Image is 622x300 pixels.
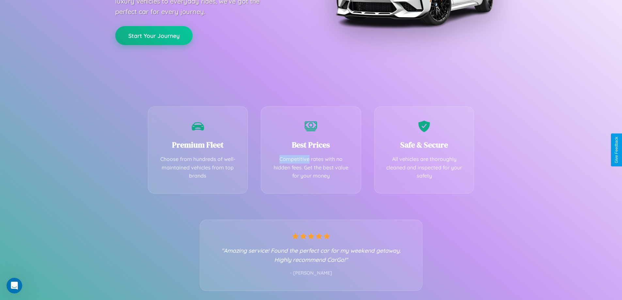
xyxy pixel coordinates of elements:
iframe: Intercom live chat [7,278,22,293]
p: All vehicles are thoroughly cleaned and inspected for your safety [384,155,464,180]
h3: Premium Fleet [158,139,238,150]
button: Start Your Journey [115,26,193,45]
h3: Safe & Secure [384,139,464,150]
p: - [PERSON_NAME] [213,269,409,277]
p: "Amazing service! Found the perfect car for my weekend getaway. Highly recommend CarGo!" [213,246,409,264]
h3: Best Prices [271,139,351,150]
p: Choose from hundreds of well-maintained vehicles from top brands [158,155,238,180]
div: Give Feedback [614,137,619,163]
p: Competitive rates with no hidden fees. Get the best value for your money [271,155,351,180]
